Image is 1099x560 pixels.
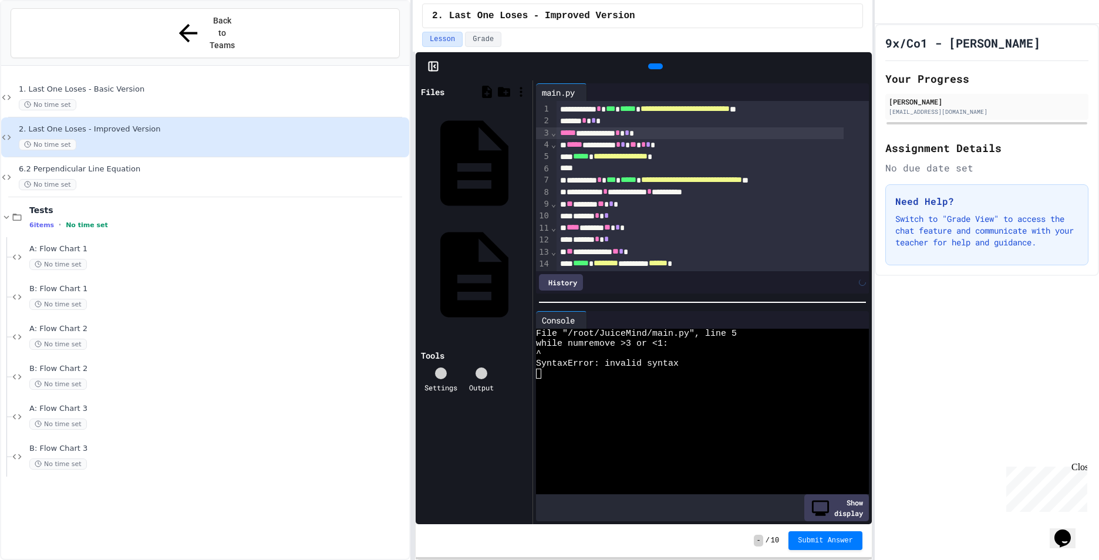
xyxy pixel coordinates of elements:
[536,187,551,198] div: 8
[536,234,551,246] div: 12
[19,139,76,150] span: No time set
[424,382,457,393] div: Settings
[66,221,108,229] span: No time set
[29,221,54,229] span: 6 items
[1002,462,1087,512] iframe: chat widget
[422,32,463,47] button: Lesson
[885,35,1040,51] h1: 9x/Co1 - [PERSON_NAME]
[465,32,501,47] button: Grade
[536,247,551,258] div: 13
[5,5,81,75] div: Chat with us now!Close
[895,213,1078,248] p: Switch to "Grade View" to access the chat feature and communicate with your teacher for help and ...
[536,311,587,329] div: Console
[536,349,541,359] span: ^
[536,314,581,326] div: Console
[551,247,557,257] span: Fold line
[29,379,87,390] span: No time set
[536,83,587,101] div: main.py
[536,222,551,234] div: 11
[536,103,551,115] div: 1
[885,161,1088,175] div: No due date set
[536,198,551,210] div: 9
[895,194,1078,208] h3: Need Help?
[29,404,407,414] span: A: Flow Chart 3
[536,174,551,186] div: 7
[536,258,551,270] div: 14
[536,86,581,99] div: main.py
[551,223,557,232] span: Fold line
[536,359,679,369] span: SyntaxError: invalid syntax
[209,15,237,52] span: Back to Teams
[539,274,583,291] div: History
[885,70,1088,87] h2: Your Progress
[551,199,557,208] span: Fold line
[804,494,869,521] div: Show display
[29,259,87,270] span: No time set
[29,324,407,334] span: A: Flow Chart 2
[59,220,61,230] span: •
[11,8,400,58] button: Back to Teams
[469,382,494,393] div: Output
[885,140,1088,156] h2: Assignment Details
[29,364,407,374] span: B: Flow Chart 2
[536,163,551,175] div: 6
[29,244,407,254] span: A: Flow Chart 1
[19,99,76,110] span: No time set
[29,339,87,350] span: No time set
[536,210,551,222] div: 10
[29,444,407,454] span: B: Flow Chart 3
[889,96,1085,107] div: [PERSON_NAME]
[29,299,87,310] span: No time set
[771,536,779,545] span: 10
[766,536,770,545] span: /
[536,115,551,127] div: 2
[788,531,862,550] button: Submit Answer
[551,140,557,149] span: Fold line
[29,205,407,215] span: Tests
[19,85,407,95] span: 1. Last One Loses - Basic Version
[29,419,87,430] span: No time set
[536,127,551,139] div: 3
[1050,513,1087,548] iframe: chat widget
[19,179,76,190] span: No time set
[798,536,853,545] span: Submit Answer
[536,139,551,151] div: 4
[754,535,763,546] span: -
[19,164,407,174] span: 6.2 Perpendicular Line Equation
[421,349,444,362] div: Tools
[19,124,407,134] span: 2. Last One Loses - Improved Version
[536,329,737,339] span: File "/root/JuiceMind/main.py", line 5
[432,9,635,23] span: 2. Last One Loses - Improved Version
[536,339,668,349] span: while numremove >3 or <1:
[29,458,87,470] span: No time set
[551,128,557,137] span: Fold line
[421,86,444,98] div: Files
[536,151,551,163] div: 5
[889,107,1085,116] div: [EMAIL_ADDRESS][DOMAIN_NAME]
[29,284,407,294] span: B: Flow Chart 1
